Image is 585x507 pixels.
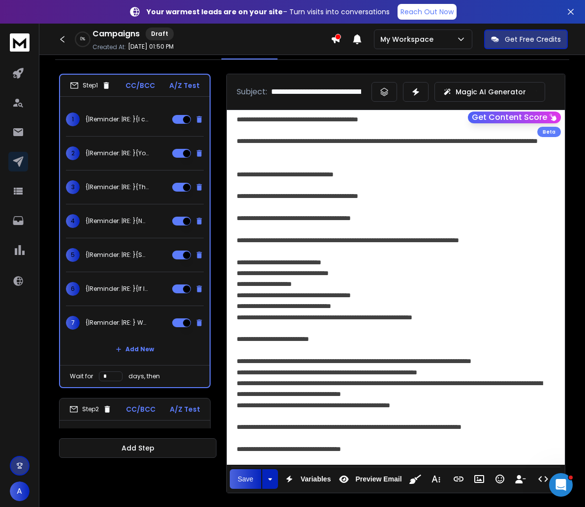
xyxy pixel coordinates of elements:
button: Variables [280,469,333,489]
button: Insert Image (Ctrl+P) [470,469,489,489]
div: Beta [537,127,561,137]
span: 6 [66,282,80,296]
button: Code View [534,469,553,489]
button: Emoticons [491,469,509,489]
p: My Workspace [380,34,437,44]
p: – Turn visits into conversations [147,7,390,17]
button: Clean HTML [406,469,425,489]
button: Magic AI Generator [434,82,545,102]
span: 1 [66,113,80,126]
span: Preview Email [353,475,403,483]
div: Step 2 [69,405,112,414]
strong: Your warmest leads are on your site [147,7,283,17]
p: {|Reminder: |RE: }{You still working hard?|Time to stop hustling?|Working harder than AI?} [86,149,149,157]
li: Step1CC/BCCA/Z Test1{|Reminder: |RE: }{I call BS|How's it {real|possible} }2{|Reminder: |RE: }{Yo... [59,74,211,388]
p: {|Reminder: |RE: }{The truth about AI|AI {aint|isn’t} coming — it’s HERE|You’re already behind (u... [86,183,149,191]
p: Subject: [237,86,267,98]
span: 7 [66,316,80,330]
p: Wait for [70,372,93,380]
button: Save [230,469,261,489]
span: Variables [299,475,333,483]
p: Reach Out Now [400,7,454,17]
p: {|Reminder: |RE: }{If I offered {U|you} ${6|4|5}{0|1|2|3|4|5|6|7|8|9}{0|1|2|3|4|5|6|7|8|9}/day no... [86,285,149,293]
p: Magic AI Generator [456,87,526,97]
p: {|Reminder: |RE: } What will you do? [86,319,149,327]
p: Created At: [92,43,126,51]
button: Add New [108,339,162,359]
p: Get Free Credits [505,34,561,44]
a: Reach Out Now [398,4,457,20]
button: Preview Email [335,469,403,489]
p: 0 % [80,36,85,42]
span: 3 [66,180,80,194]
p: {|Reminder: |RE: }{I call BS|How's it {real|possible} } [86,115,149,123]
iframe: Intercom live chat [549,473,573,497]
button: Get Content Score [468,112,561,123]
img: logo [10,33,30,52]
div: Step 1 [70,81,111,90]
p: {|Reminder: |RE: }{Not a sales pitch|Not a guru trick|No fluff — just facts} [86,217,149,225]
div: Draft [146,28,174,40]
button: More Text [427,469,445,489]
span: 2 [66,146,80,160]
p: [DATE] 01:50 PM [128,43,174,51]
p: A/Z Test [169,81,200,90]
button: Insert Link (Ctrl+K) [449,469,468,489]
p: CC/BCC [125,81,155,90]
button: Add Step [59,438,216,458]
button: A [10,481,30,501]
button: Insert Unsubscribe Link [511,469,530,489]
p: {|Reminder: |RE: }{Saw your profile {{firstName}}|{ {{firstName}} y|Y}ou popped up...|Quick quest... [86,251,149,259]
button: Get Free Credits [484,29,568,49]
p: days, then [128,372,160,380]
h1: Campaigns [92,28,140,40]
span: 5 [66,248,80,262]
span: 4 [66,214,80,228]
p: A/Z Test [170,404,200,414]
p: CC/BCC [126,404,155,414]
